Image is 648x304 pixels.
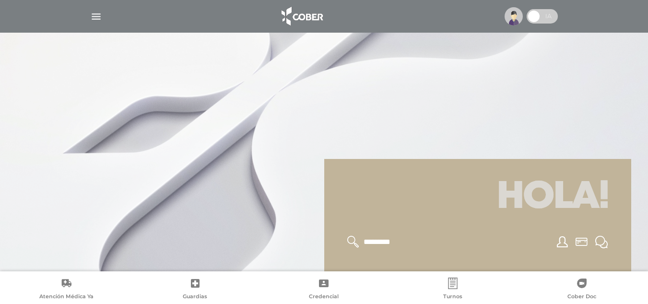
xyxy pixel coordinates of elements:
[517,278,646,302] a: Cober Doc
[39,293,94,302] span: Atención Médica Ya
[505,7,523,25] img: profile-placeholder.svg
[183,293,207,302] span: Guardias
[309,293,339,302] span: Credencial
[443,293,462,302] span: Turnos
[276,5,327,28] img: logo_cober_home-white.png
[259,278,389,302] a: Credencial
[90,11,102,23] img: Cober_menu-lines-white.svg
[2,278,131,302] a: Atención Médica Ya
[567,293,596,302] span: Cober Doc
[131,278,260,302] a: Guardias
[389,278,518,302] a: Turnos
[336,170,620,224] h1: Hola!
